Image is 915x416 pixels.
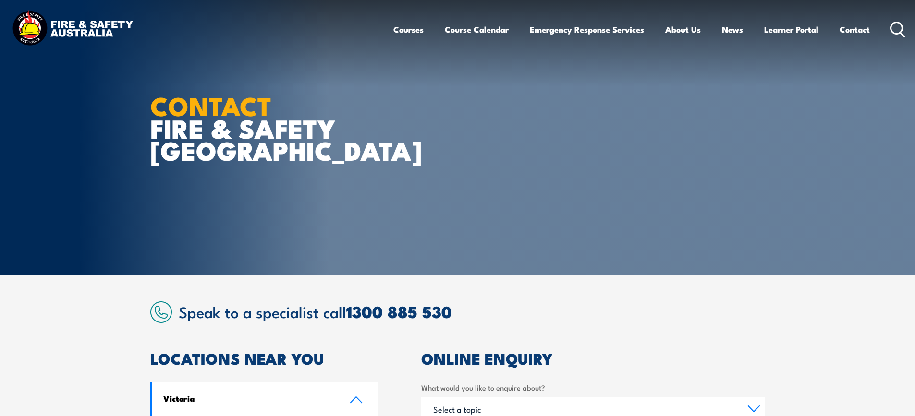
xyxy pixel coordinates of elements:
h2: LOCATIONS NEAR YOU [150,351,378,365]
a: Emergency Response Services [530,17,644,42]
h2: ONLINE ENQUIRY [421,351,765,365]
a: Contact [840,17,870,42]
h2: Speak to a specialist call [179,303,765,320]
label: What would you like to enquire about? [421,382,765,393]
a: Course Calendar [445,17,509,42]
a: News [722,17,743,42]
strong: CONTACT [150,85,272,125]
a: Courses [393,17,424,42]
h4: Victoria [163,393,335,404]
a: Learner Portal [764,17,818,42]
h1: FIRE & SAFETY [GEOGRAPHIC_DATA] [150,94,388,161]
a: 1300 885 530 [346,298,452,324]
a: About Us [665,17,701,42]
